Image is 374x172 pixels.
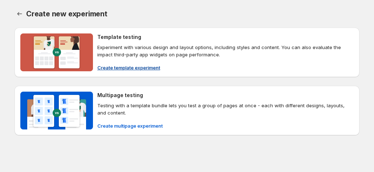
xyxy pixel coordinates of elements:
p: Experiment with various design and layout options, including styles and content. You can also eva... [97,44,354,58]
span: Create multipage experiment [97,122,163,129]
h4: Multipage testing [97,92,143,99]
span: Create new experiment [26,9,107,18]
button: Create template experiment [93,62,164,73]
h4: Template testing [97,33,141,41]
p: Testing with a template bundle lets you test a group of pages at once - each with different desig... [97,102,354,116]
img: Template testing [20,33,93,71]
button: Create multipage experiment [93,120,167,132]
img: Multipage testing [20,92,93,129]
button: Back [15,9,25,19]
span: Create template experiment [97,64,160,71]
